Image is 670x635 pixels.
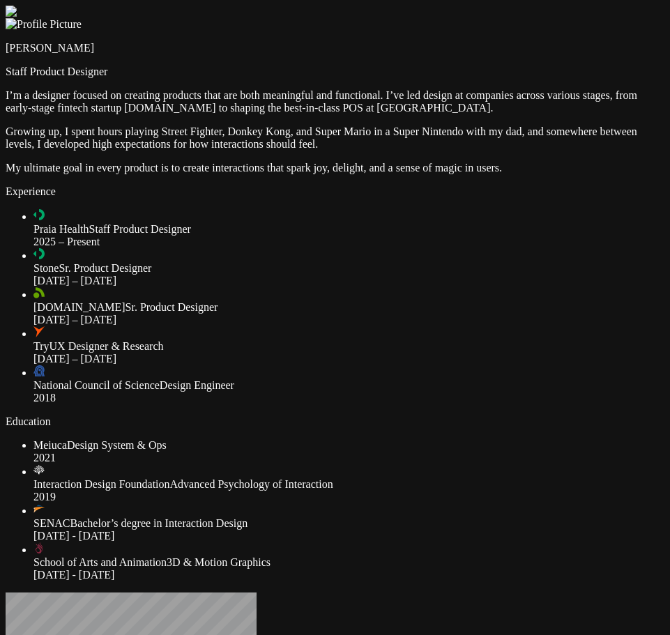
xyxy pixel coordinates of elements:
[67,439,167,451] span: Design System & Ops
[6,415,664,428] p: Education
[33,530,664,542] div: [DATE] - [DATE]
[33,478,170,490] span: Interaction Design Foundation
[167,556,271,568] span: 3D & Motion Graphics
[33,262,59,274] span: Stone
[6,66,664,78] p: Staff Product Designer
[33,491,664,503] div: 2019
[170,478,333,490] span: Advanced Psychology of Interaction
[33,556,167,568] span: School of Arts and Animation
[125,301,218,313] span: Sr. Product Designer
[6,42,664,54] p: [PERSON_NAME]
[33,439,67,451] span: Meiuca
[33,353,664,365] div: [DATE] – [DATE]
[6,125,664,151] p: Growing up, I spent hours playing Street Fighter, Donkey Kong, and Super Mario in a Super Nintend...
[6,185,664,198] p: Experience
[33,517,70,529] span: SENAC
[33,452,664,464] div: 2021
[33,275,664,287] div: [DATE] – [DATE]
[160,379,234,391] span: Design Engineer
[33,379,160,391] span: National Council of Science
[50,340,164,352] span: UX Designer & Research
[89,223,191,235] span: Staff Product Designer
[6,6,88,18] img: Profile example
[33,301,125,313] span: [DOMAIN_NAME]
[59,262,151,274] span: Sr. Product Designer
[33,392,664,404] div: 2018
[6,89,664,114] p: I’m a designer focused on creating products that are both meaningful and functional. I’ve led des...
[6,18,82,31] img: Profile Picture
[70,517,248,529] span: Bachelor’s degree in Interaction Design
[33,236,664,248] div: 2025 – Present
[6,162,664,174] p: My ultimate goal in every product is to create interactions that spark joy, delight, and a sense ...
[33,223,89,235] span: Praia Health
[33,314,664,326] div: [DATE] – [DATE]
[33,569,664,581] div: [DATE] - [DATE]
[33,340,50,352] span: Try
